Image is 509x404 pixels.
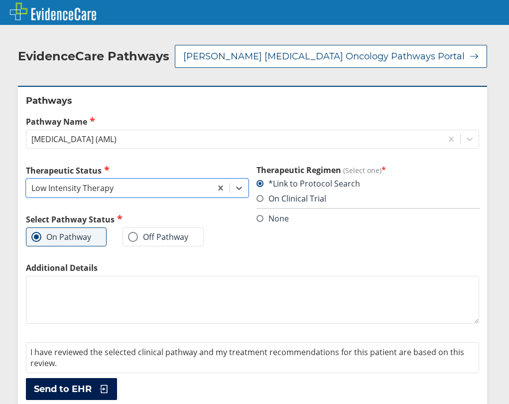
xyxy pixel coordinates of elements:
label: Therapeutic Status [26,165,249,176]
h2: EvidenceCare Pathways [18,49,169,64]
div: [MEDICAL_DATA] (AML) [31,134,117,145]
label: None [256,213,289,224]
h2: Select Pathway Status [26,213,249,225]
div: Low Intensity Therapy [31,183,114,194]
img: EvidenceCare [10,2,96,20]
button: Send to EHR [26,378,117,400]
label: On Clinical Trial [256,193,326,204]
label: Pathway Name [26,116,479,127]
span: I have reviewed the selected clinical pathway and my treatment recommendations for this patient a... [30,347,464,369]
button: [PERSON_NAME] [MEDICAL_DATA] Oncology Pathways Portal [175,45,487,68]
span: [PERSON_NAME] [MEDICAL_DATA] Oncology Pathways Portal [183,50,465,62]
label: Off Pathway [128,232,188,242]
label: On Pathway [31,232,91,242]
h2: Pathways [26,95,479,107]
span: (Select one) [343,166,382,175]
label: *Link to Protocol Search [256,178,360,189]
label: Additional Details [26,262,479,273]
h3: Therapeutic Regimen [256,165,479,176]
span: Send to EHR [34,383,92,395]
